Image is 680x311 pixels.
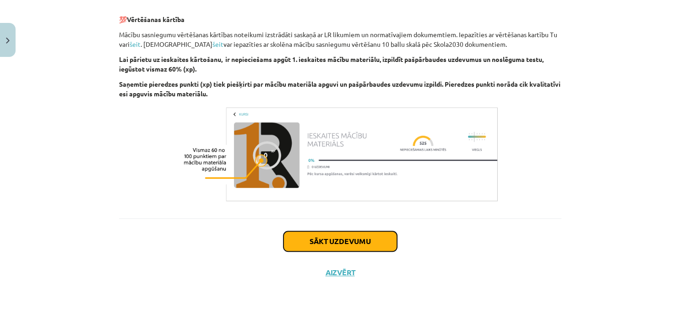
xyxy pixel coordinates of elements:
a: šeit [130,40,141,48]
p: Mācību sasniegumu vērtēšanas kārtības noteikumi izstrādāti saskaņā ar LR likumiem un normatīvajie... [119,30,561,49]
img: icon-close-lesson-0947bae3869378f0d4975bcd49f059093ad1ed9edebbc8119c70593378902aed.svg [6,38,10,44]
p: 💯 [119,5,561,24]
b: Saņemtie pieredzes punkti (xp) tiek piešķirti par mācību materiāla apguvi un pašpārbaudes uzdevum... [119,80,560,98]
button: Aizvērt [323,268,358,277]
b: Lai pārietu uz ieskaites kārtošanu, ir nepieciešams apgūt 1. ieskaites mācību materiālu, izpildīt... [119,55,544,73]
b: Vērtēšanas kārtība [127,15,185,23]
a: šeit [212,40,223,48]
button: Sākt uzdevumu [283,231,397,251]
